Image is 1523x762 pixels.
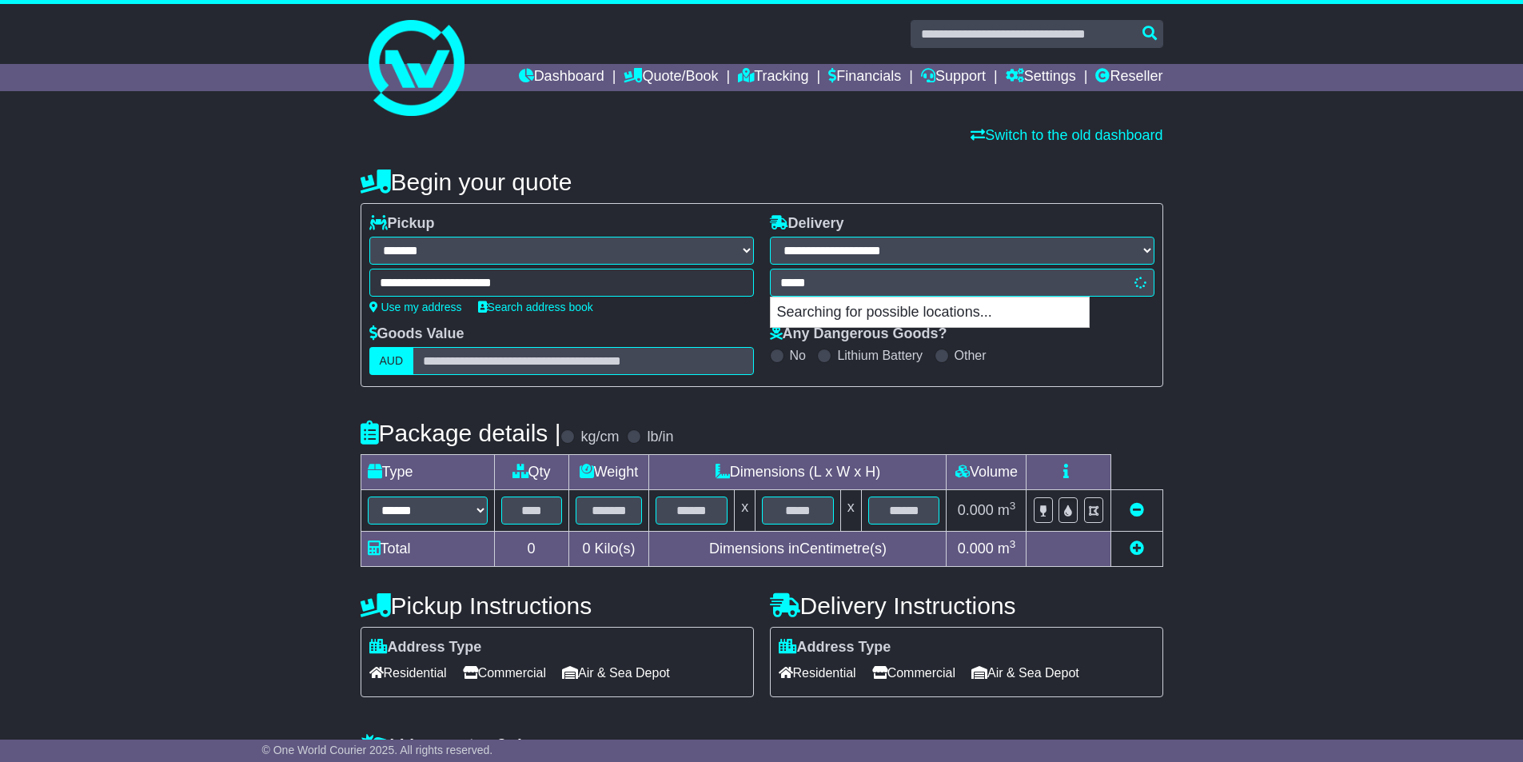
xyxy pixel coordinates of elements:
td: Type [361,455,494,490]
span: Air & Sea Depot [562,660,670,685]
label: lb/in [647,429,673,446]
a: Use my address [369,301,462,313]
span: © One World Courier 2025. All rights reserved. [262,744,493,756]
span: Commercial [463,660,546,685]
label: kg/cm [580,429,619,446]
a: Support [921,64,986,91]
span: m [998,541,1016,557]
sup: 3 [1010,538,1016,550]
a: Financials [828,64,901,91]
label: Any Dangerous Goods? [770,325,947,343]
h4: Delivery Instructions [770,592,1163,619]
label: Other [955,348,987,363]
a: Reseller [1095,64,1162,91]
td: 0 [494,532,568,567]
td: Qty [494,455,568,490]
span: 0.000 [958,502,994,518]
h4: Pickup Instructions [361,592,754,619]
a: Search address book [478,301,593,313]
span: 0 [582,541,590,557]
a: Switch to the old dashboard [971,127,1162,143]
a: Settings [1006,64,1076,91]
td: x [840,490,861,532]
label: Address Type [369,639,482,656]
typeahead: Please provide city [770,269,1154,297]
sup: 3 [1010,500,1016,512]
span: Commercial [872,660,955,685]
label: Lithium Battery [837,348,923,363]
a: Add new item [1130,541,1144,557]
h4: Begin your quote [361,169,1163,195]
td: Dimensions (L x W x H) [649,455,947,490]
td: x [735,490,756,532]
label: Pickup [369,215,435,233]
td: Kilo(s) [568,532,649,567]
td: Weight [568,455,649,490]
td: Dimensions in Centimetre(s) [649,532,947,567]
p: Searching for possible locations... [771,297,1089,328]
span: Residential [779,660,856,685]
label: AUD [369,347,414,375]
a: Remove this item [1130,502,1144,518]
label: No [790,348,806,363]
span: Residential [369,660,447,685]
span: 0.000 [958,541,994,557]
td: Total [361,532,494,567]
span: Air & Sea Depot [971,660,1079,685]
a: Tracking [738,64,808,91]
a: Quote/Book [624,64,718,91]
label: Address Type [779,639,891,656]
span: m [998,502,1016,518]
h4: Package details | [361,420,561,446]
h4: Warranty & Insurance [361,733,1163,760]
label: Goods Value [369,325,464,343]
td: Volume [947,455,1027,490]
label: Delivery [770,215,844,233]
a: Dashboard [519,64,604,91]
